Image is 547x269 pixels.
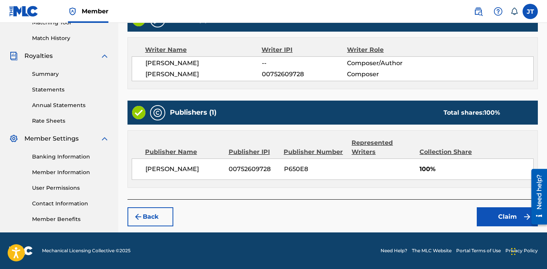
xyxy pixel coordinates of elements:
a: Portal Terms of Use [456,247,501,254]
img: Publishers [153,108,162,117]
span: 00752609728 [229,165,278,174]
div: User Menu [523,4,538,19]
span: Composer [347,70,424,79]
img: Member Settings [9,134,18,143]
a: Public Search [471,4,486,19]
a: The MLC Website [412,247,452,254]
img: f7272a7cc735f4ea7f67.svg [523,212,532,221]
div: Help [491,4,506,19]
span: 100% [420,165,533,174]
a: Member Information [32,168,109,176]
span: Member [82,7,108,16]
a: Annual Statements [32,101,109,109]
a: Banking Information [32,153,109,161]
button: Back [127,207,173,226]
span: [PERSON_NAME] [145,59,262,68]
a: Summary [32,70,109,78]
span: [PERSON_NAME] [145,70,262,79]
div: Writer Role [347,45,425,54]
div: Represented Writers [352,138,414,157]
h5: Publishers (1) [170,108,216,117]
a: Member Benefits [32,215,109,223]
img: logo [9,246,33,255]
span: Mechanical Licensing Collective © 2025 [42,247,131,254]
span: Member Settings [24,134,79,143]
img: help [494,7,503,16]
a: Need Help? [381,247,407,254]
iframe: Resource Center [526,166,547,227]
img: expand [100,134,109,143]
a: Statements [32,86,109,94]
div: Publisher Name [145,147,223,157]
img: search [474,7,483,16]
span: P650E8 [284,165,346,174]
div: Total shares: [444,108,500,117]
a: Contact Information [32,200,109,208]
div: Publisher Number [284,147,346,157]
span: [PERSON_NAME] [145,165,223,174]
span: Composer/Author [347,59,424,68]
button: Claim [477,207,538,226]
a: Rate Sheets [32,117,109,125]
img: Valid [132,106,145,119]
div: Writer IPI [261,45,347,54]
div: Publisher IPI [229,147,278,157]
a: User Permissions [32,184,109,192]
span: 00752609728 [262,70,347,79]
div: Writer Name [145,45,261,54]
img: MLC Logo [9,6,39,17]
img: Royalties [9,51,18,61]
span: -- [262,59,347,68]
div: Collection Share [420,147,478,157]
img: Top Rightsholder [68,7,77,16]
a: Privacy Policy [505,247,538,254]
div: Drag [511,240,516,263]
a: Match History [32,34,109,42]
img: 7ee5dd4eb1f8a8e3ef2f.svg [134,212,143,221]
span: Royalties [24,51,53,61]
img: expand [100,51,109,61]
span: 100 % [484,109,500,116]
div: Notifications [510,8,518,15]
iframe: Chat Widget [509,232,547,269]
